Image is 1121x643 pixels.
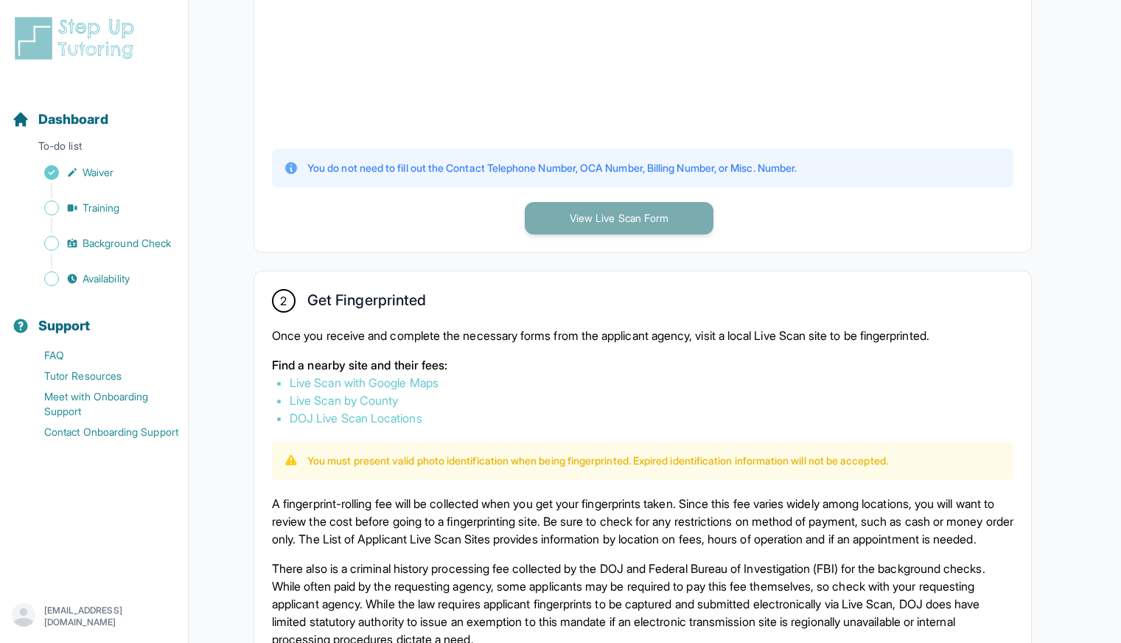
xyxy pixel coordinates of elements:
[12,268,188,289] a: Availability
[38,316,91,336] span: Support
[83,201,120,215] span: Training
[272,356,1013,374] p: Find a nearby site and their fees:
[290,375,439,390] a: Live Scan with Google Maps
[83,271,130,286] span: Availability
[12,386,188,422] a: Meet with Onboarding Support
[525,202,713,234] button: View Live Scan Form
[12,198,188,218] a: Training
[6,292,182,342] button: Support
[83,165,114,180] span: Waiver
[12,109,108,130] a: Dashboard
[290,393,398,408] a: Live Scan by County
[12,233,188,254] a: Background Check
[290,411,422,425] a: DOJ Live Scan Locations
[44,605,176,628] p: [EMAIL_ADDRESS][DOMAIN_NAME]
[12,162,188,183] a: Waiver
[6,86,182,136] button: Dashboard
[38,109,108,130] span: Dashboard
[12,345,188,366] a: FAQ
[272,495,1013,548] p: A fingerprint-rolling fee will be collected when you get your fingerprints taken. Since this fee ...
[6,139,182,159] p: To-do list
[307,291,426,315] h2: Get Fingerprinted
[12,422,188,442] a: Contact Onboarding Support
[307,161,797,175] p: You do not need to fill out the Contact Telephone Number, OCA Number, Billing Number, or Misc. Nu...
[307,453,888,468] p: You must present valid photo identification when being fingerprinted. Expired identification info...
[12,366,188,386] a: Tutor Resources
[272,327,1013,344] p: Once you receive and complete the necessary forms from the applicant agency, visit a local Live S...
[12,15,143,62] img: logo
[525,210,713,225] a: View Live Scan Form
[12,603,176,630] button: [EMAIL_ADDRESS][DOMAIN_NAME]
[280,292,287,310] span: 2
[83,236,171,251] span: Background Check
